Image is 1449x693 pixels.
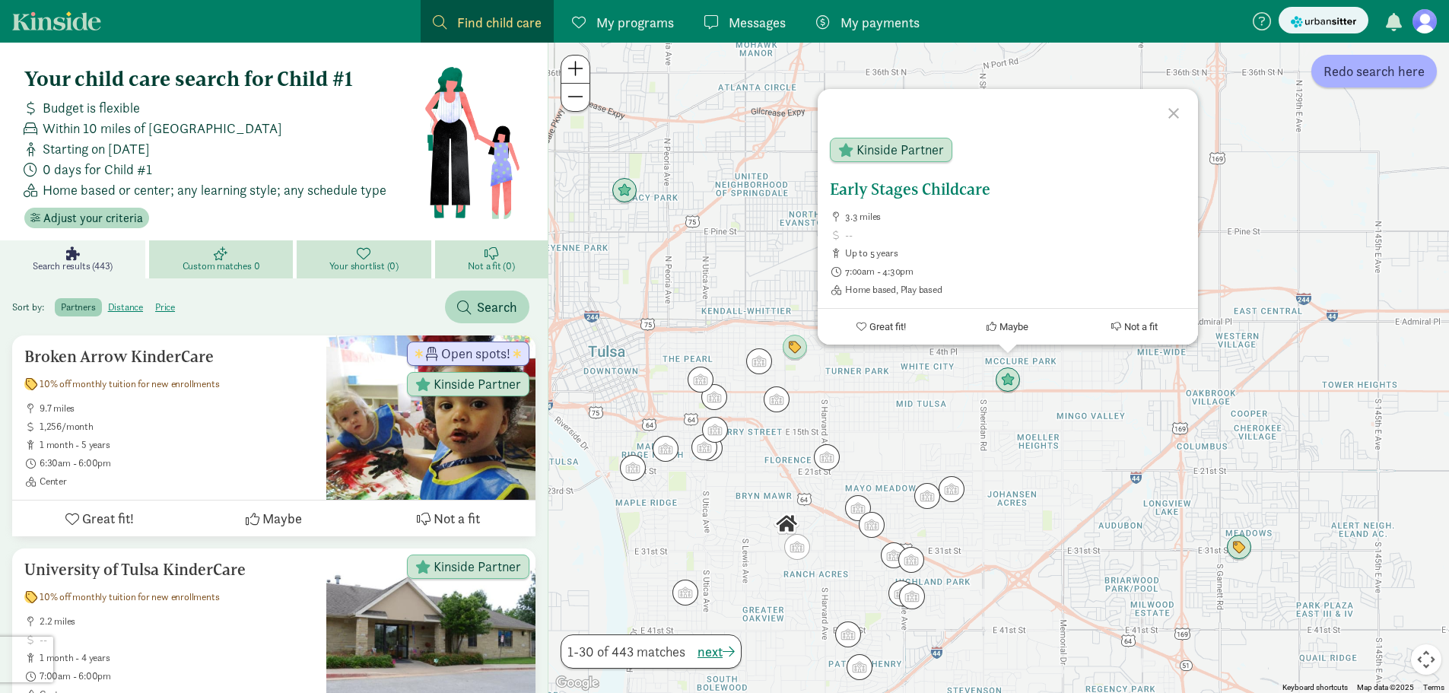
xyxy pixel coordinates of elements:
[40,615,314,628] span: 2.2 miles
[808,438,846,476] div: Click to see details
[12,11,101,30] a: Kinside
[297,240,436,278] a: Your shortlist (0)
[552,673,602,693] a: Open this area in Google Maps (opens a new window)
[445,291,529,323] button: Search
[989,361,1027,399] div: Click to see details
[33,260,113,272] span: Search results (443)
[102,298,149,316] label: distance
[43,180,386,200] span: Home based or center; any learning style; any schedule type
[893,577,931,615] div: Click to see details
[43,159,152,180] span: 0 days for Child #1
[40,421,314,433] span: 1,256/month
[839,489,877,527] div: Click to see details
[830,180,1186,199] h5: Early Stages Childcare
[40,591,219,603] span: 10% off monthly tuition for new enrollments
[845,284,1186,296] span: Home based, Play based
[40,652,314,664] span: 1 month - 4 years
[999,321,1028,332] span: Maybe
[1291,14,1356,30] img: urbansitter_logo_small.svg
[729,12,786,33] span: Messages
[840,648,879,686] div: Click to see details
[856,143,944,157] span: Kinside Partner
[695,378,733,416] div: Click to see details
[434,560,521,574] span: Kinside Partner
[1323,61,1425,81] span: Redo search here
[853,506,891,544] div: Click to see details
[552,673,602,693] img: Google
[186,501,361,536] button: Maybe
[666,574,704,612] div: Click to see details
[40,457,314,469] span: 6:30am - 6:00pm
[758,380,796,418] div: Click to see details
[435,240,548,278] a: Not a fit (0)
[1357,683,1414,691] span: Map data ©2025
[441,347,510,361] span: Open spots!
[40,439,314,451] span: 1 month - 5 years
[691,429,729,467] div: Click to see details
[1411,644,1441,675] button: Map camera controls
[1282,682,1348,693] button: Keyboard shortcuts
[596,12,674,33] span: My programs
[685,428,723,466] div: Click to see details
[696,411,734,449] div: Click to see details
[840,12,920,33] span: My payments
[40,402,314,415] span: 9.7 miles
[12,501,186,536] button: Great fit!
[614,449,652,487] div: Click to see details
[767,505,806,543] div: Click to see details
[908,477,946,515] div: Click to see details
[869,321,906,332] span: Great fit!
[329,260,399,272] span: Your shortlist (0)
[262,508,302,529] span: Maybe
[1220,529,1258,567] div: Click to see details
[567,641,685,662] span: 1-30 of 443 matches
[434,377,521,391] span: Kinside Partner
[647,430,685,468] div: Click to see details
[43,138,150,159] span: Starting on [DATE]
[149,298,181,316] label: price
[776,329,814,367] div: Click to see details
[361,501,535,536] button: Not a fit
[1311,55,1437,87] button: Redo search here
[945,309,1072,345] button: Maybe
[875,536,913,574] div: Click to see details
[24,561,314,579] h5: University of Tulsa KinderCare
[778,528,816,566] div: Click to see details
[845,265,1186,278] span: 7:00am - 4:30pm
[43,209,143,227] span: Adjust your criteria
[457,12,542,33] span: Find child care
[40,475,314,488] span: Center
[845,211,1186,223] span: 3.3 miles
[682,361,720,399] div: Click to see details
[1423,683,1444,691] a: Terms (opens in new tab)
[43,118,282,138] span: Within 10 miles of [GEOGRAPHIC_DATA]
[183,260,260,272] span: Custom matches 0
[40,378,219,390] span: 10% off monthly tuition for new enrollments
[818,309,945,345] button: Great fit!
[55,298,101,316] label: partners
[149,240,296,278] a: Custom matches 0
[829,615,867,653] div: Click to see details
[40,670,314,682] span: 7:00am - 6:00pm
[1071,309,1198,345] button: Not a fit
[1124,321,1158,332] span: Not a fit
[43,97,140,118] span: Budget is flexible
[933,470,971,508] div: Click to see details
[24,208,149,229] button: Adjust your criteria
[434,508,480,529] span: Not a fit
[882,574,920,612] div: Click to see details
[468,260,514,272] span: Not a fit (0)
[845,247,1186,259] span: up to 5 years
[477,297,517,317] span: Search
[697,641,735,662] button: next
[892,541,930,579] div: Click to see details
[740,342,778,380] div: Click to see details
[24,348,314,366] h5: Broken Arrow KinderCare
[82,508,134,529] span: Great fit!
[12,300,52,313] span: Sort by:
[24,67,424,91] h4: Your child care search for Child #1
[605,172,643,210] div: Click to see details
